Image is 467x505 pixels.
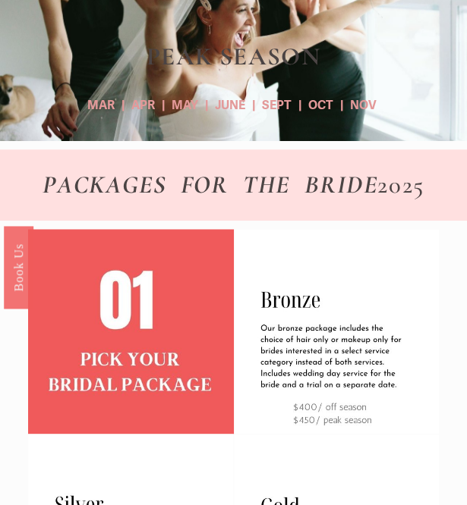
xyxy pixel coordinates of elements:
strong: PEAK SEASON [146,42,320,71]
a: Book Us [4,226,33,309]
strong: MAR | APR | MAY | JUNE | SEPT | OCT | NOV [87,98,377,113]
em: PACKAGES FOR THE BRIDE [43,170,377,199]
img: bridal%2Bpackage.jpg [7,229,254,434]
img: 3.jpg [234,229,439,434]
